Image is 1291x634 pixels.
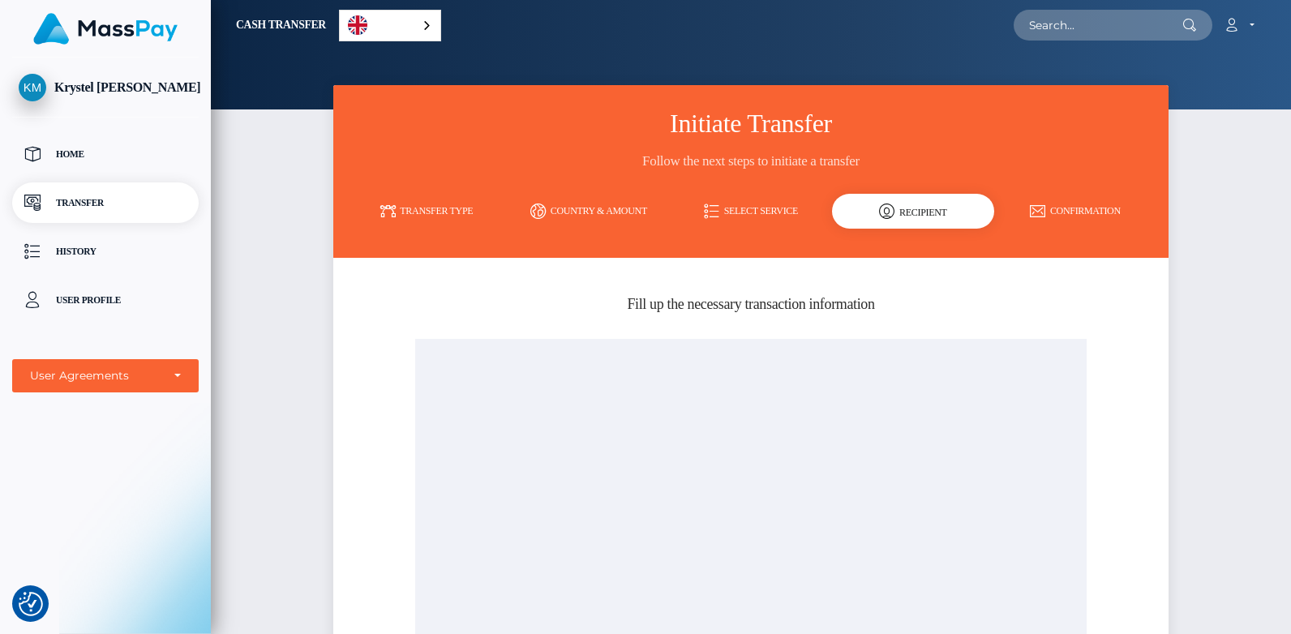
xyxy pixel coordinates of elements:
[19,239,192,263] p: History
[339,10,441,41] div: Language
[33,13,178,45] img: MassPay
[19,592,43,616] img: Revisit consent button
[508,197,670,225] a: Country & Amount
[12,80,199,95] span: Krystel [PERSON_NAME]
[19,191,192,215] p: Transfer
[12,280,199,320] a: User Profile
[345,105,1156,142] h3: Initiate Transfer
[19,288,192,312] p: User Profile
[339,10,441,41] aside: Language selected: English
[19,142,192,166] p: Home
[994,197,1156,225] a: Confirmation
[12,182,199,223] a: Transfer
[12,134,199,174] a: Home
[345,152,1156,171] h3: Follow the next steps to initiate a transfer
[236,8,326,42] a: Cash Transfer
[345,294,1156,315] h5: Fill up the necessary transaction information
[832,194,994,229] div: Recipient
[30,368,163,383] div: User Agreements
[340,11,440,41] a: English
[19,592,43,616] button: Consent Preferences
[1014,10,1183,41] input: Search...
[12,231,199,272] a: History
[670,197,832,225] a: Select Service
[12,359,199,392] button: User Agreements
[345,197,508,225] a: Transfer Type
